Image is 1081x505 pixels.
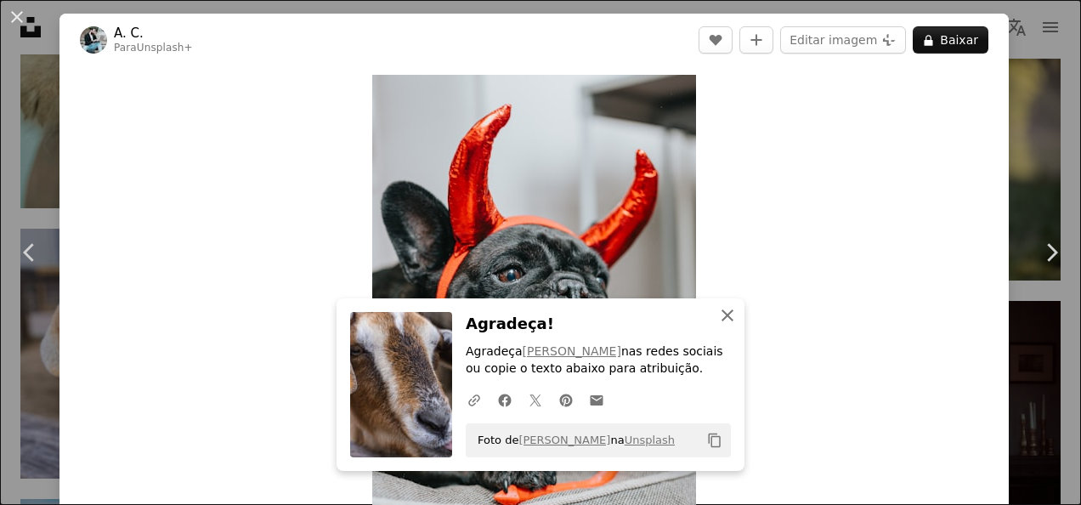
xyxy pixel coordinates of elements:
a: Compartilhar no Pinterest [551,383,581,417]
a: Próximo [1022,171,1081,334]
a: [PERSON_NAME] [523,344,621,358]
span: Foto de na [469,427,675,454]
a: Compartilhar no Facebook [490,383,520,417]
div: Para [114,42,193,55]
a: Compartilhar no Twitter [520,383,551,417]
a: A. C. [114,25,193,42]
button: Adicionar à coleção [739,26,773,54]
a: Unsplash [625,434,675,446]
a: Unsplash+ [137,42,193,54]
button: Baixar [913,26,988,54]
button: Curtir [699,26,733,54]
img: Ir para o perfil de A. C. [80,26,107,54]
a: Compartilhar por e-mail [581,383,612,417]
button: Copiar para a área de transferência [700,426,729,455]
h3: Agradeça! [466,312,731,337]
button: Editar imagem [780,26,906,54]
a: [PERSON_NAME] [518,434,610,446]
p: Agradeça nas redes sociais ou copie o texto abaixo para atribuição. [466,343,731,377]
